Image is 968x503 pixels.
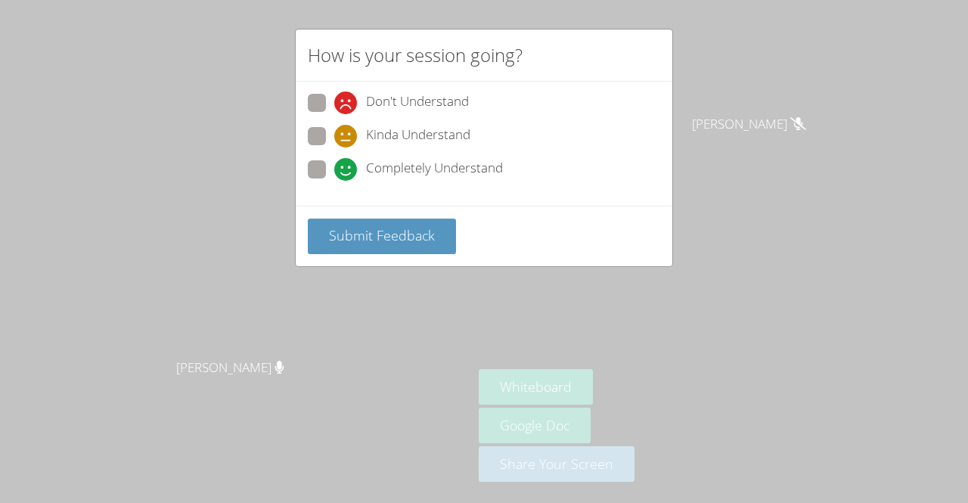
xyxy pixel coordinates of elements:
[329,226,435,244] span: Submit Feedback
[366,125,470,147] span: Kinda Understand
[308,219,456,254] button: Submit Feedback
[366,158,503,181] span: Completely Understand
[366,92,469,114] span: Don't Understand
[308,42,523,69] h2: How is your session going?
